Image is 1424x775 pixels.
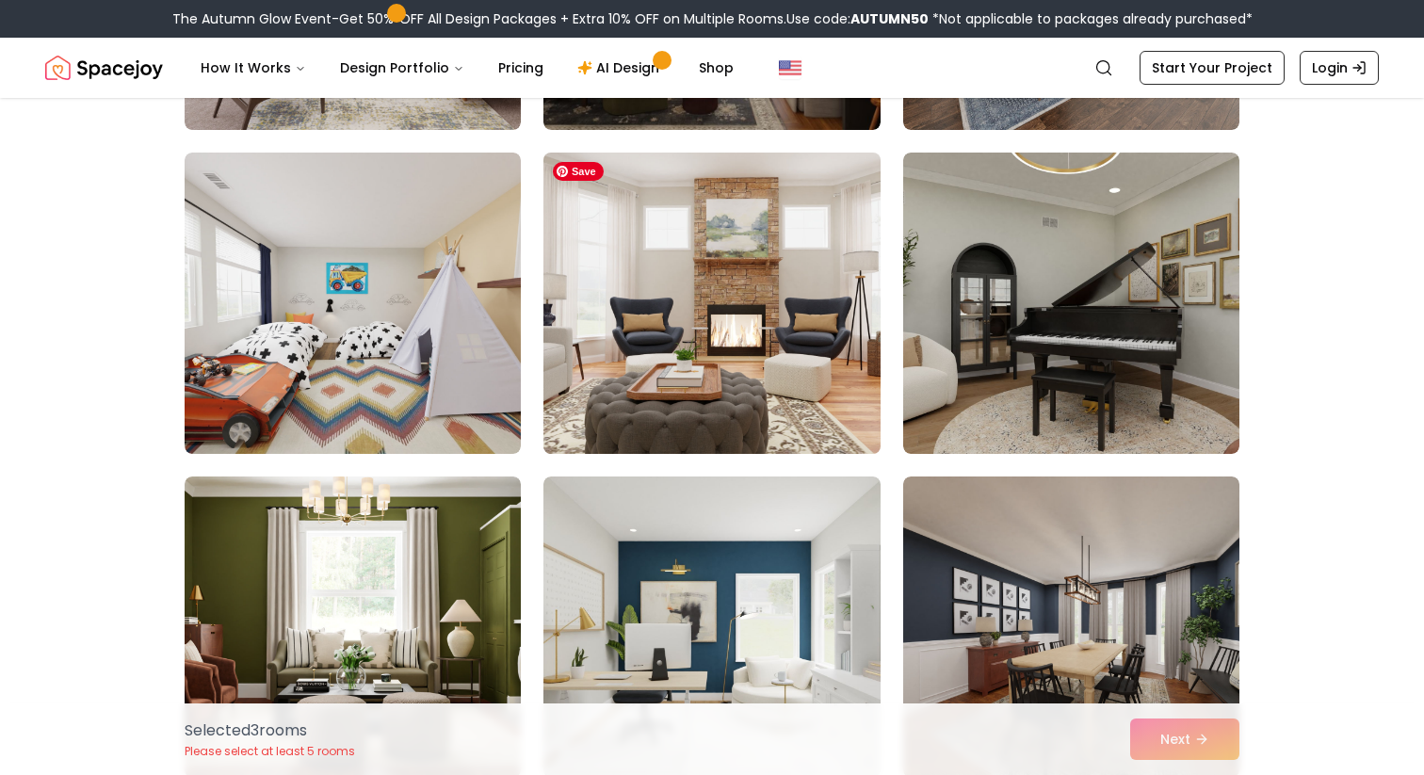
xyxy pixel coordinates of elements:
[186,49,749,87] nav: Main
[903,153,1239,454] img: Room room-42
[786,9,929,28] span: Use code:
[186,49,321,87] button: How It Works
[684,49,749,87] a: Shop
[553,162,604,181] span: Save
[1300,51,1379,85] a: Login
[185,744,355,759] p: Please select at least 5 rooms
[779,57,801,79] img: United States
[185,153,521,454] img: Room room-40
[483,49,558,87] a: Pricing
[850,9,929,28] b: AUTUMN50
[172,9,1253,28] div: The Autumn Glow Event-Get 50% OFF All Design Packages + Extra 10% OFF on Multiple Rooms.
[325,49,479,87] button: Design Portfolio
[45,38,1379,98] nav: Global
[185,719,355,742] p: Selected 3 room s
[562,49,680,87] a: AI Design
[929,9,1253,28] span: *Not applicable to packages already purchased*
[45,49,163,87] img: Spacejoy Logo
[535,145,888,461] img: Room room-41
[45,49,163,87] a: Spacejoy
[1140,51,1285,85] a: Start Your Project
